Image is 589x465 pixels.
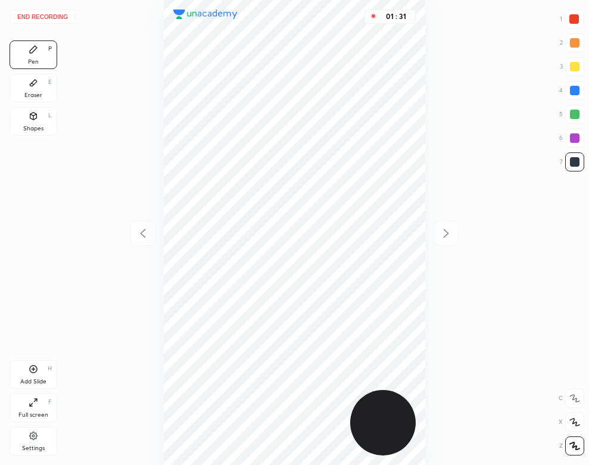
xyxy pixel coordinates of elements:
[559,81,584,100] div: 4
[559,413,584,432] div: X
[20,379,46,385] div: Add Slide
[48,79,52,85] div: E
[559,389,584,408] div: C
[560,33,584,52] div: 2
[560,10,584,29] div: 1
[18,412,48,418] div: Full screen
[48,399,52,405] div: F
[48,46,52,52] div: P
[559,436,584,455] div: Z
[23,126,43,132] div: Shapes
[48,113,52,118] div: L
[382,13,410,21] div: 01 : 31
[28,59,39,65] div: Pen
[48,366,52,372] div: H
[22,445,45,451] div: Settings
[559,105,584,124] div: 5
[173,10,238,19] img: logo.38c385cc.svg
[560,152,584,171] div: 7
[559,129,584,148] div: 6
[560,57,584,76] div: 3
[10,10,76,24] button: End recording
[24,92,42,98] div: Eraser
